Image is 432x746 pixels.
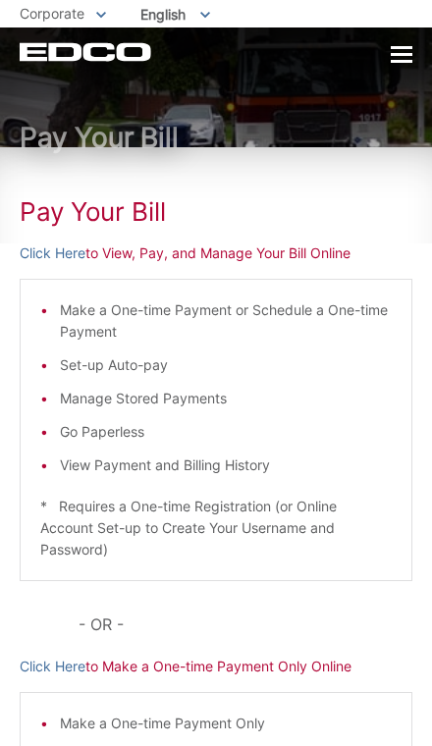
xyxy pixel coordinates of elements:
[60,421,392,443] li: Go Paperless
[20,5,84,22] span: Corporate
[79,611,412,638] p: - OR -
[60,454,392,476] li: View Payment and Billing History
[60,713,392,734] li: Make a One-time Payment Only
[20,656,412,677] p: to Make a One-time Payment Only Online
[20,656,85,677] a: Click Here
[60,354,392,376] li: Set-up Auto-pay
[60,299,392,343] li: Make a One-time Payment or Schedule a One-time Payment
[20,42,151,62] a: EDCD logo. Return to the homepage.
[20,242,412,264] p: to View, Pay, and Manage Your Bill Online
[20,123,412,152] h1: Pay Your Bill
[40,496,392,560] p: * Requires a One-time Registration (or Online Account Set-up to Create Your Username and Password)
[20,242,85,264] a: Click Here
[60,388,392,409] li: Manage Stored Payments
[20,196,412,228] h1: Pay Your Bill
